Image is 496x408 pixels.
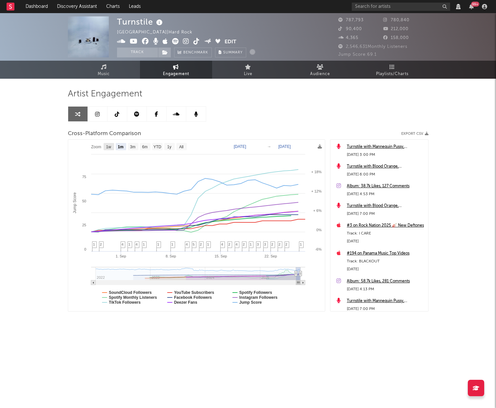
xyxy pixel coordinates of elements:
span: Music [98,70,110,78]
a: Music [68,61,140,79]
span: 90,400 [338,27,362,31]
div: [DATE] [347,237,425,245]
span: 4 [136,242,138,246]
text: Jump Score [72,192,77,213]
a: Turnstile with Mannequin Pussy, [PERSON_NAME], and Speed (AUS) at [GEOGRAPHIC_DATA] Live ([DATE]) [347,297,425,305]
text: 15. Sep [214,254,227,258]
span: Artist Engagement [68,90,142,98]
span: 158,000 [383,36,409,40]
text: Jump Score [239,300,262,305]
span: 1 [171,242,173,246]
text: + 6% [313,209,322,213]
div: Track: I CARE [347,230,425,237]
span: Cross-Platform Comparison [68,130,141,138]
text: Facebook Followers [174,295,212,300]
text: [DATE] [234,144,246,149]
text: 1y [167,145,171,149]
span: 1 [143,242,145,246]
text: SoundCloud Followers [109,290,152,295]
span: 2,546,631 Monthly Listeners [338,45,407,49]
span: 3 [257,242,259,246]
a: Turnstile with Blood Orange, [PERSON_NAME], and Speed (AUS) at [PERSON_NAME][GEOGRAPHIC_DATA] ([D... [347,163,425,171]
span: 2 [271,242,273,246]
button: Summary [215,48,246,57]
a: Live [212,61,284,79]
span: Summary [223,51,243,54]
text: YTD [153,145,161,149]
span: 1 [93,242,95,246]
a: Album: 38.7k Likes, 127 Comments [347,182,425,190]
text: YouTube Subscribers [174,290,214,295]
span: 5 [193,242,195,246]
text: 22. Sep [264,254,277,258]
span: 4,365 [338,36,358,40]
span: 4 [186,242,188,246]
text: 0 [84,247,86,251]
span: 1 [207,242,209,246]
text: 3m [130,145,135,149]
div: 99 + [471,2,479,7]
a: Audience [284,61,356,79]
span: 3 [264,242,266,246]
span: Live [244,70,252,78]
div: [DATE] 3:00 PM [347,151,425,159]
span: 4 [122,242,124,246]
span: Benchmark [183,49,208,57]
div: [GEOGRAPHIC_DATA] | Hard Rock [117,29,208,36]
a: Benchmark [174,48,212,57]
span: 787,793 [338,18,364,22]
a: Album: 58.7k Likes, 281 Comments [347,277,425,285]
span: 1 [250,242,252,246]
span: Playlists/Charts [376,70,408,78]
text: Zoom [91,145,101,149]
div: [DATE] [347,265,425,273]
span: 2 [200,242,202,246]
button: 99+ [469,4,474,9]
text: 25 [82,223,86,227]
span: 2 [286,242,288,246]
span: 1 [157,242,159,246]
text: TikTok Followers [109,300,141,305]
text: 1w [106,145,111,149]
span: Audience [310,70,330,78]
span: 2 [228,242,230,246]
div: Turnstile [117,16,164,27]
a: Turnstile with Mannequin Pussy, [PERSON_NAME], and Speed (AUS) at [GEOGRAPHIC_DATA] at [GEOGRAPHI... [347,143,425,151]
text: + 18% [311,170,322,174]
span: 780,840 [383,18,409,22]
text: Deezer Fans [174,300,197,305]
button: Edit [225,38,236,46]
a: Turnstile with Blood Orange, [PERSON_NAME], and Speed (AUS) at KEMBA Live! ([DATE]) [347,202,425,210]
span: 1 [300,242,302,246]
span: 2 [243,242,245,246]
div: [DATE] 4:13 PM [347,285,425,293]
span: Engagement [163,70,189,78]
a: #3 on Rock Nation 2025 🎸 New Deftones [347,222,425,230]
span: Jump Score: 69.1 [338,52,377,57]
div: [DATE] 7:00 PM [347,305,425,313]
span: 212,000 [383,27,408,31]
text: 8. Sep [166,254,176,258]
span: 1 [129,242,130,246]
text: [DATE] [278,144,291,149]
input: Search for artists [352,3,450,11]
text: 1. Sep [115,254,126,258]
text: All [179,145,183,149]
text: 6m [142,145,148,149]
text: 0% [316,228,322,232]
button: Export CSV [401,132,428,136]
a: Engagement [140,61,212,79]
text: -6% [315,247,322,251]
div: [DATE] 7:00 PM [347,210,425,218]
span: 4 [221,242,223,246]
text: → [267,144,271,149]
a: #194 on Panama Music Top Videos [347,250,425,257]
text: 50 [82,199,86,203]
span: 2 [100,242,102,246]
text: Spotify Followers [239,290,272,295]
